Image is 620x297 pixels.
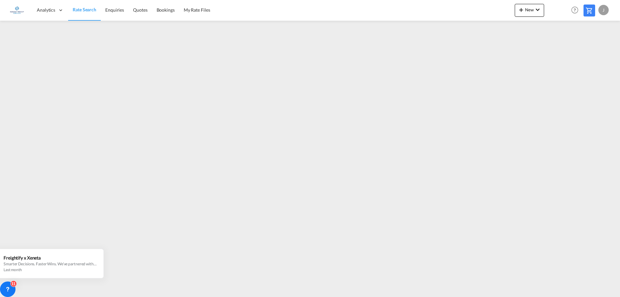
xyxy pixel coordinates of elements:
span: Enquiries [105,7,124,13]
md-icon: icon-chevron-down [534,6,542,14]
span: Quotes [133,7,147,13]
span: Help [569,5,580,16]
span: Bookings [157,7,175,13]
button: icon-plus 400-fgNewicon-chevron-down [515,4,544,17]
md-icon: icon-plus 400-fg [517,6,525,14]
div: J [598,5,609,15]
span: New [517,7,542,12]
span: Analytics [37,7,55,13]
span: My Rate Files [184,7,210,13]
img: 6a2c35f0b7c411ef99d84d375d6e7407.jpg [10,3,24,17]
div: Help [569,5,584,16]
span: Rate Search [73,7,96,12]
